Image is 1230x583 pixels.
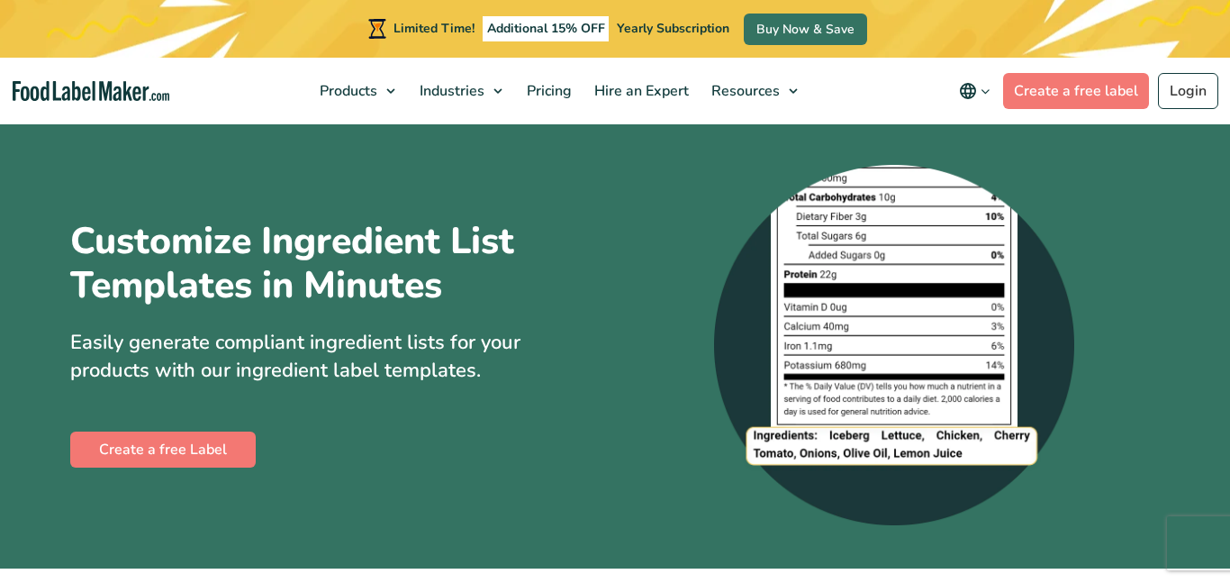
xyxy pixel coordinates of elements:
a: Create a free label [1003,73,1149,109]
span: Industries [414,81,486,101]
a: Resources [701,58,807,124]
span: Products [314,81,379,101]
a: Hire an Expert [583,58,696,124]
a: Create a free Label [70,432,256,468]
a: Products [309,58,404,124]
span: Resources [706,81,782,101]
h1: Customize Ingredient List Templates in Minutes [70,219,520,307]
a: Industries [409,58,511,124]
button: Change language [946,73,1003,109]
img: A zoomed-in screenshot of an ingredient list at the bottom of a nutrition label. [714,165,1074,525]
span: Additional 15% OFF [483,16,610,41]
a: Buy Now & Save [744,14,867,45]
a: Login [1158,73,1218,109]
a: Food Label Maker homepage [13,81,169,102]
span: Pricing [521,81,574,101]
a: Pricing [516,58,579,124]
p: Easily generate compliant ingredient lists for your products with our ingredient label templates. [70,329,601,385]
span: Yearly Subscription [617,20,729,37]
span: Limited Time! [393,20,475,37]
span: Hire an Expert [589,81,691,101]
